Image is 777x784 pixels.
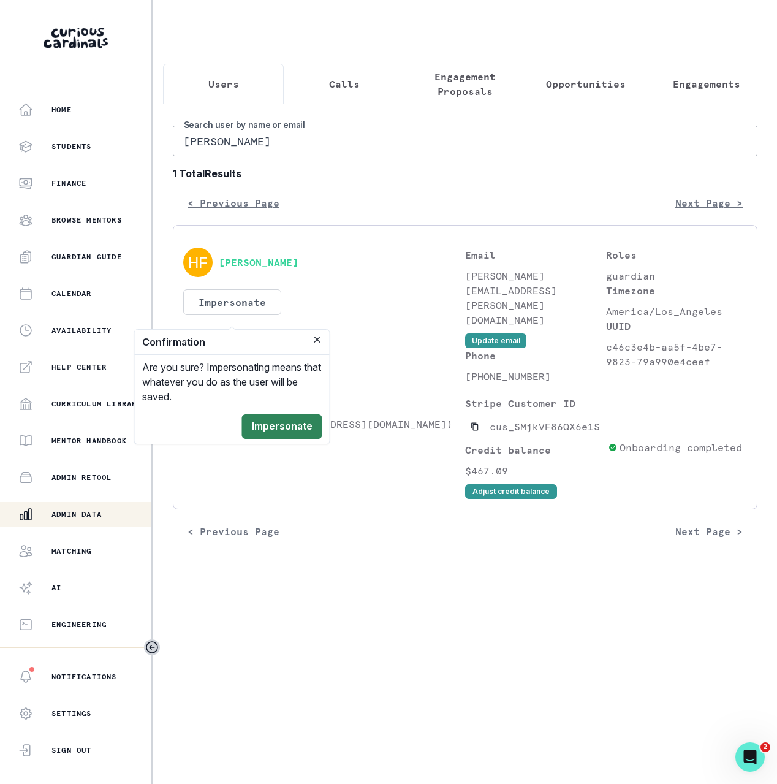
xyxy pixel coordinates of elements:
button: Next Page > [661,519,757,544]
p: Curriculum Library [51,399,142,409]
button: Next Page > [661,191,757,215]
button: < Previous Page [173,519,294,544]
p: Mentor Handbook [51,436,127,446]
p: Calendar [51,289,92,299]
p: UUID [606,319,747,333]
p: [PERSON_NAME][EMAIL_ADDRESS][PERSON_NAME][DOMAIN_NAME] [465,268,606,327]
p: Phone [465,348,606,363]
p: America/Los_Angeles [606,304,747,319]
p: Sign Out [51,745,92,755]
p: Stripe Customer ID [465,396,603,411]
p: Browse Mentors [51,215,122,225]
button: Copied to clipboard [465,417,485,436]
p: Timezone [606,283,747,298]
p: Admin Data [51,509,102,519]
div: Are you sure? Impersonating means that whatever you do as the user will be saved. [135,355,330,409]
p: Matching [51,546,92,556]
p: Admin Retool [51,473,112,482]
p: c46c3e4b-aa5f-4be7-9823-79a990e4ceef [606,340,747,369]
p: Finance [51,178,86,188]
p: Help Center [51,362,107,372]
button: < Previous Page [173,191,294,215]
p: Home [51,105,72,115]
p: $467.09 [465,463,603,478]
p: Availability [51,325,112,335]
iframe: Intercom live chat [735,742,765,772]
p: Engagement Proposals [415,69,515,99]
p: Settings [51,709,92,718]
span: 2 [760,742,770,752]
p: Email [465,248,606,262]
p: guardian [606,268,747,283]
p: Onboarding completed [620,440,742,455]
p: Credit balance [465,443,603,457]
button: Adjust credit balance [465,484,557,499]
button: [PERSON_NAME] [219,256,298,268]
p: Calls [329,77,360,91]
b: 1 Total Results [173,166,757,181]
p: Engineering [51,620,107,630]
button: Update email [465,333,526,348]
p: AI [51,583,61,593]
img: Curious Cardinals Logo [44,28,108,48]
p: Opportunities [546,77,626,91]
p: [PHONE_NUMBER] [465,369,606,384]
button: Impersonate [183,289,281,315]
p: Engagements [673,77,740,91]
p: Guardian Guide [51,252,122,262]
p: Users [208,77,239,91]
p: Roles [606,248,747,262]
header: Confirmation [135,330,330,355]
button: Toggle sidebar [144,639,160,655]
p: cus_SMjkVF86QX6e1S [490,419,600,434]
button: Close [310,332,325,347]
p: Students [51,142,92,151]
p: Notifications [51,672,117,682]
img: svg [183,248,213,277]
button: Impersonate [242,414,322,439]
